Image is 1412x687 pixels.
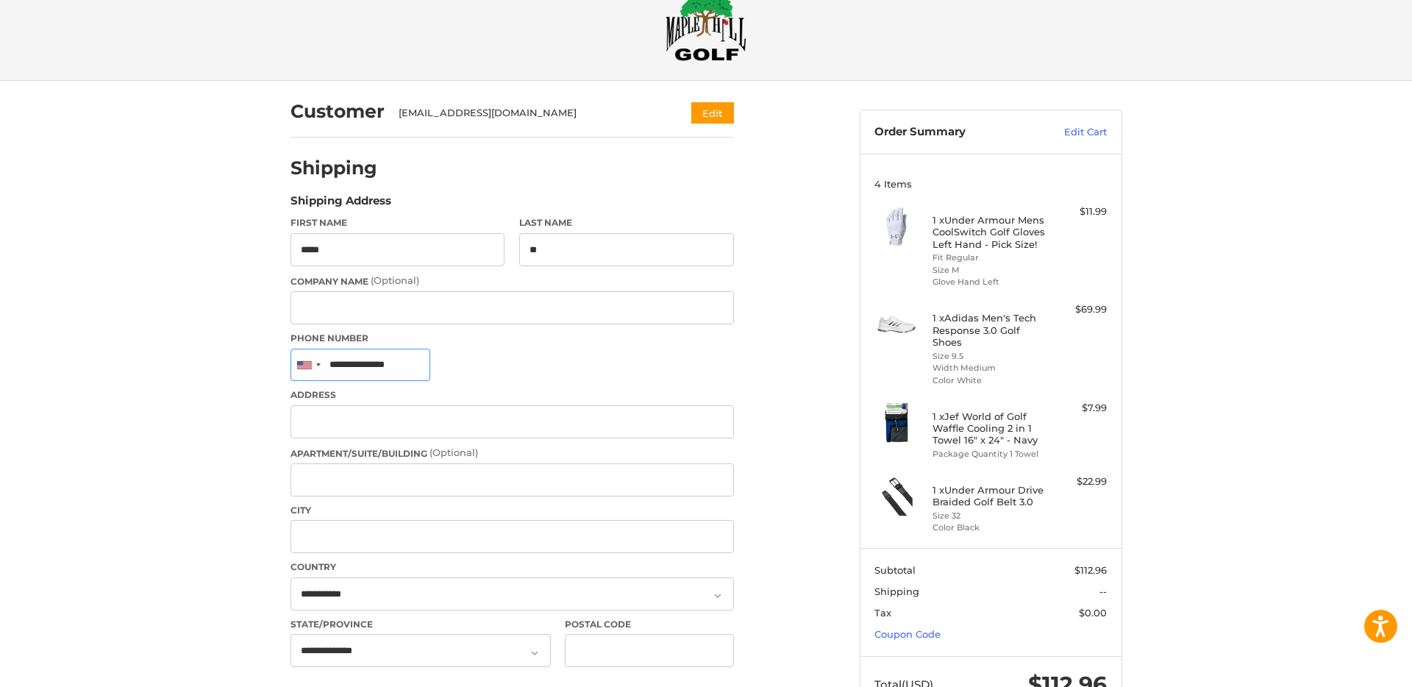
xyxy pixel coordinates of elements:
label: Company Name [290,274,734,288]
label: Phone Number [290,332,734,345]
h3: Order Summary [874,125,1033,140]
div: $7.99 [1049,401,1107,416]
span: $112.96 [1074,564,1107,576]
label: State/Province [290,618,551,631]
h4: 1 x Jef World of Golf Waffle Cooling 2 in 1 Towel 16" x 24" - Navy [933,410,1045,446]
label: City [290,504,734,517]
span: $0.00 [1079,607,1107,619]
h2: Customer [290,100,385,123]
a: Edit Cart [1033,125,1107,140]
li: Fit Regular [933,252,1045,264]
li: Color Black [933,522,1045,534]
li: Size 32 [933,510,1045,522]
li: Size M [933,264,1045,277]
small: (Optional) [371,274,419,286]
h4: 1 x Adidas Men's Tech Response 3.0 Golf Shoes [933,312,1045,348]
legend: Shipping Address [290,193,391,216]
a: Coupon Code [874,628,941,640]
div: $11.99 [1049,204,1107,219]
label: Country [290,560,734,574]
h2: Shipping [290,157,377,179]
label: Address [290,388,734,402]
li: Glove Hand Left [933,276,1045,288]
h3: 4 Items [874,178,1107,190]
small: (Optional) [429,446,478,458]
label: Apartment/Suite/Building [290,446,734,460]
h4: 1 x Under Armour Mens CoolSwitch Golf Gloves Left Hand - Pick Size! [933,214,1045,250]
li: Package Quantity 1 Towel [933,448,1045,460]
span: Shipping [874,585,919,597]
div: $69.99 [1049,302,1107,317]
span: Tax [874,607,891,619]
button: Edit [691,102,734,124]
h4: 1 x Under Armour Drive Braided Golf Belt 3.0 [933,484,1045,508]
div: $22.99 [1049,474,1107,489]
span: Subtotal [874,564,916,576]
label: Last Name [519,216,734,229]
label: Postal Code [565,618,734,631]
div: United States: +1 [291,349,325,381]
li: Width Medium [933,362,1045,374]
label: First Name [290,216,505,229]
li: Size 9.5 [933,350,1045,363]
div: [EMAIL_ADDRESS][DOMAIN_NAME] [399,106,663,121]
li: Color White [933,374,1045,387]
